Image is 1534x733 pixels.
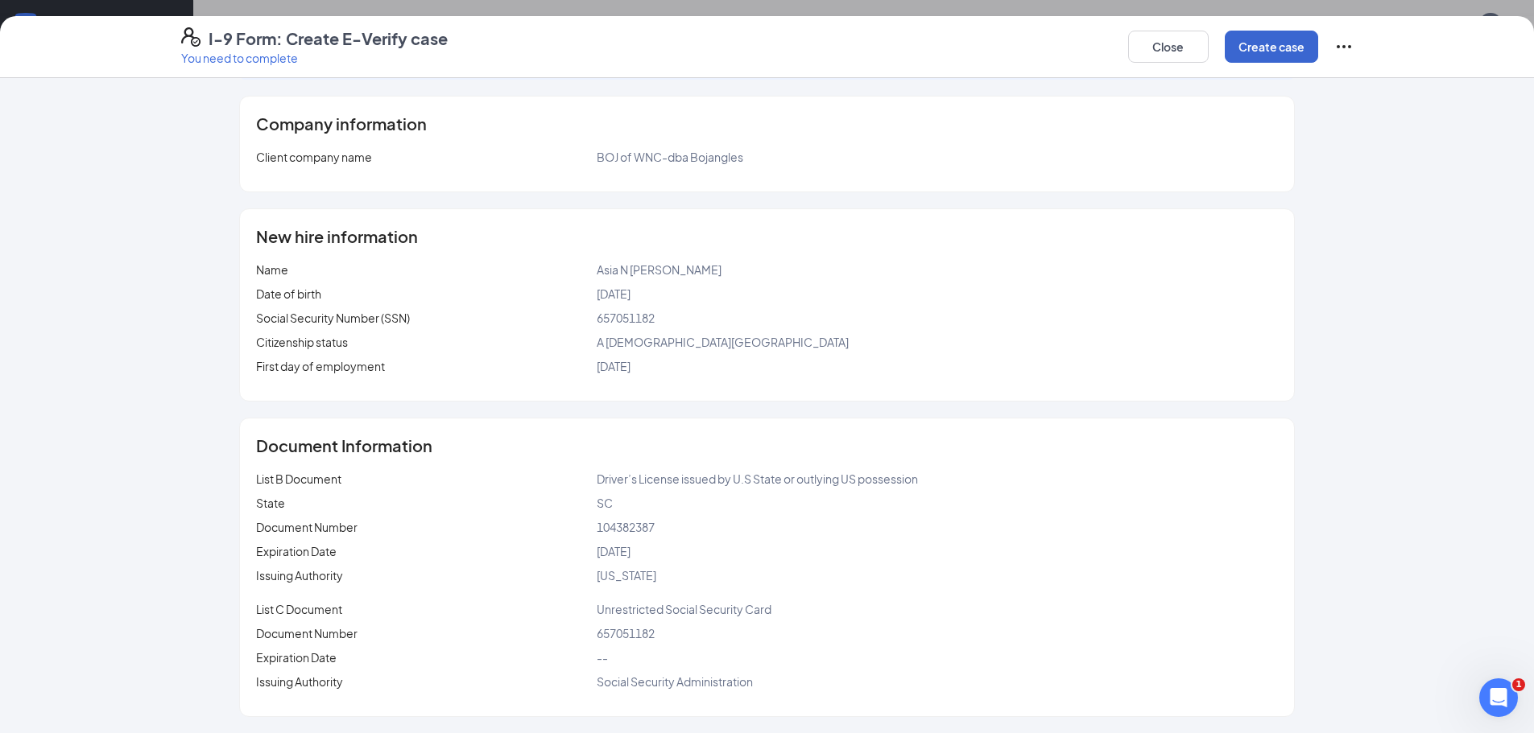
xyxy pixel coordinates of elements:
[1479,678,1518,717] iframe: Intercom live chat
[1334,37,1354,56] svg: Ellipses
[256,520,358,534] span: Document Number
[256,262,288,277] span: Name
[256,602,342,616] span: List C Document
[256,229,418,245] span: New hire information
[256,626,358,640] span: Document Number
[256,116,427,132] span: Company information
[597,286,631,301] span: [DATE]
[597,150,743,164] span: BOJ of WNC-dba Bojangles
[597,311,655,325] span: 657051182
[256,150,372,164] span: Client company name
[597,674,753,689] span: Social Security Administration
[256,568,343,583] span: Issuing Authority
[597,496,613,510] span: SC
[597,335,849,349] span: A [DEMOGRAPHIC_DATA][GEOGRAPHIC_DATA]
[181,27,201,47] svg: FormI9EVerifyIcon
[1512,678,1525,691] span: 1
[597,626,655,640] span: 657051182
[597,472,918,486] span: Driver’s License issued by U.S State or outlying US possession
[597,262,722,277] span: Asia N [PERSON_NAME]
[256,311,410,325] span: Social Security Number (SSN)
[1225,31,1318,63] button: Create case
[256,286,321,301] span: Date of birth
[256,496,285,510] span: State
[256,335,348,349] span: Citizenship status
[597,568,656,583] span: [US_STATE]
[597,520,655,534] span: 104382387
[597,602,771,616] span: Unrestricted Social Security Card
[181,50,448,66] p: You need to complete
[1128,31,1209,63] button: Close
[256,674,343,689] span: Issuing Authority
[597,650,608,665] span: --
[597,544,631,558] span: [DATE]
[256,438,432,454] span: Document Information
[256,472,341,486] span: List B Document
[209,27,448,50] h4: I-9 Form: Create E-Verify case
[256,359,385,373] span: First day of employment
[256,650,337,665] span: Expiration Date
[597,359,631,373] span: [DATE]
[256,544,337,558] span: Expiration Date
